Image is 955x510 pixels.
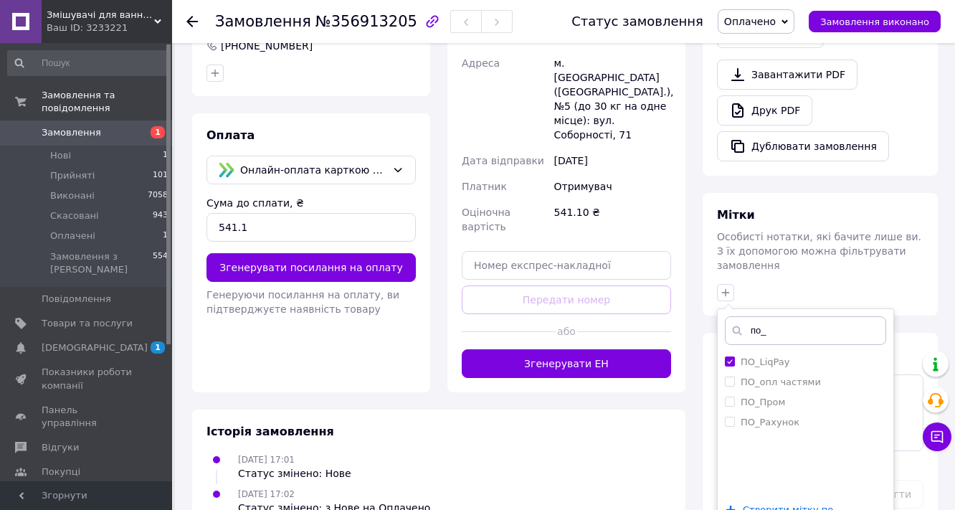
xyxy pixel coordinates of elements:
div: Отримувач [551,174,674,199]
label: ПО_Пром [741,397,785,407]
span: 1 [163,230,168,242]
span: Товари та послуги [42,317,133,330]
span: 554 [153,250,168,276]
span: Показники роботи компанії [42,366,133,392]
span: Оплачено [724,16,776,27]
span: Оплачені [50,230,95,242]
span: Покупці [42,466,80,478]
label: Сума до сплати, ₴ [206,197,304,209]
a: Друк PDF [717,95,812,126]
span: Дата відправки [462,155,544,166]
div: [PHONE_NUMBER] [219,39,314,53]
span: Скасовані [50,209,99,222]
button: Згенерувати ЕН [462,349,671,378]
span: Виконані [50,189,95,202]
span: №356913205 [315,13,417,30]
span: або [556,324,576,339]
span: 943 [153,209,168,222]
span: Замовлення виконано [820,16,929,27]
button: Дублювати замовлення [717,131,889,161]
label: ПО_опл частями [741,377,821,387]
span: 101 [153,169,168,182]
div: Статус замовлення [571,14,703,29]
span: Особисті нотатки, які бачите лише ви. З їх допомогою можна фільтрувати замовлення [717,231,921,271]
span: Змішувачі для ванни, кухні і супутні товари - СантехСПЕЦ - інтернет магазин змішувачів [47,9,154,22]
span: Оплата [206,128,255,142]
span: Онлайн-оплата карткою Visa, Mastercard - LiqPay [240,162,386,178]
input: Напишіть назву мітки [725,316,886,345]
button: Згенерувати посилання на оплату [206,253,416,282]
span: [DATE] 17:01 [238,455,295,465]
span: Мітки [717,208,755,222]
button: Чат з покупцем [923,422,951,451]
input: Номер експрес-накладної [462,251,671,280]
span: Прийняті [50,169,95,182]
span: Історія замовлення [206,425,334,438]
div: Повернутися назад [186,14,198,29]
span: [DEMOGRAPHIC_DATA] [42,341,148,354]
span: Панель управління [42,404,133,430]
div: Статус змінено: Нове [238,466,351,481]
span: Нові [50,149,71,162]
span: 7058 [148,189,168,202]
input: Пошук [7,50,169,76]
label: ПО_LiqPay [741,356,790,367]
span: Оціночна вартість [462,207,510,232]
div: Ваш ID: 3233221 [47,22,172,34]
span: 1 [151,126,165,138]
span: Замовлення [42,126,101,139]
span: [DATE] 17:02 [238,489,295,499]
div: [DATE] [551,148,674,174]
span: Платник [462,181,507,192]
span: Відгуки [42,441,79,454]
span: Повідомлення [42,293,111,306]
span: Замовлення [215,13,311,30]
span: 1 [163,149,168,162]
div: м. [GEOGRAPHIC_DATA] ([GEOGRAPHIC_DATA].), №5 (до 30 кг на одне місце): вул. Соборності, 71 [551,50,674,148]
span: Замовлення та повідомлення [42,89,172,115]
label: ПО_Рахунок [741,417,799,428]
a: Завантажити PDF [717,60,857,90]
div: 541.10 ₴ [551,199,674,240]
button: Замовлення виконано [809,11,941,32]
span: 1 [151,341,165,354]
span: Генеруючи посилання на оплату, ви підтверджуєте наявність товару [206,289,399,315]
span: Замовлення з [PERSON_NAME] [50,250,153,276]
span: Адреса [462,57,500,69]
